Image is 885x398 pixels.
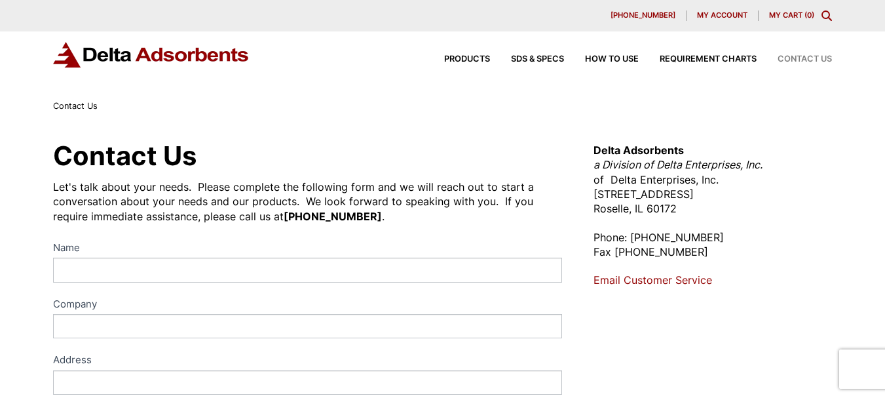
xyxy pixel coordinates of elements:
span: Contact Us [778,55,832,64]
label: Company [53,296,561,315]
em: a Division of Delta Enterprises, Inc. [593,158,763,171]
a: Email Customer Service [593,273,712,287]
img: Delta Adsorbents [53,42,250,68]
a: My Cart (0) [769,10,814,20]
span: Products [444,55,490,64]
a: SDS & SPECS [490,55,564,64]
p: of Delta Enterprises, Inc. [STREET_ADDRESS] Roselle, IL 60172 [593,143,832,216]
strong: Delta Adsorbents [593,144,684,157]
a: How to Use [564,55,639,64]
span: Requirement Charts [660,55,757,64]
a: [PHONE_NUMBER] [600,10,687,21]
label: Name [53,239,561,258]
a: Contact Us [757,55,832,64]
div: Let's talk about your needs. Please complete the following form and we will reach out to start a ... [53,180,562,224]
a: Products [423,55,490,64]
a: Requirement Charts [639,55,757,64]
span: [PHONE_NUMBER] [611,12,675,19]
span: 0 [807,10,812,20]
p: Phone: [PHONE_NUMBER] Fax [PHONE_NUMBER] [593,230,832,260]
span: How to Use [585,55,639,64]
span: My account [697,12,747,19]
span: SDS & SPECS [511,55,564,64]
strong: [PHONE_NUMBER] [284,210,382,223]
div: Address [53,351,561,370]
div: Toggle Modal Content [821,10,832,21]
h1: Contact Us [53,143,562,169]
a: My account [687,10,759,21]
span: Contact Us [53,101,98,111]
